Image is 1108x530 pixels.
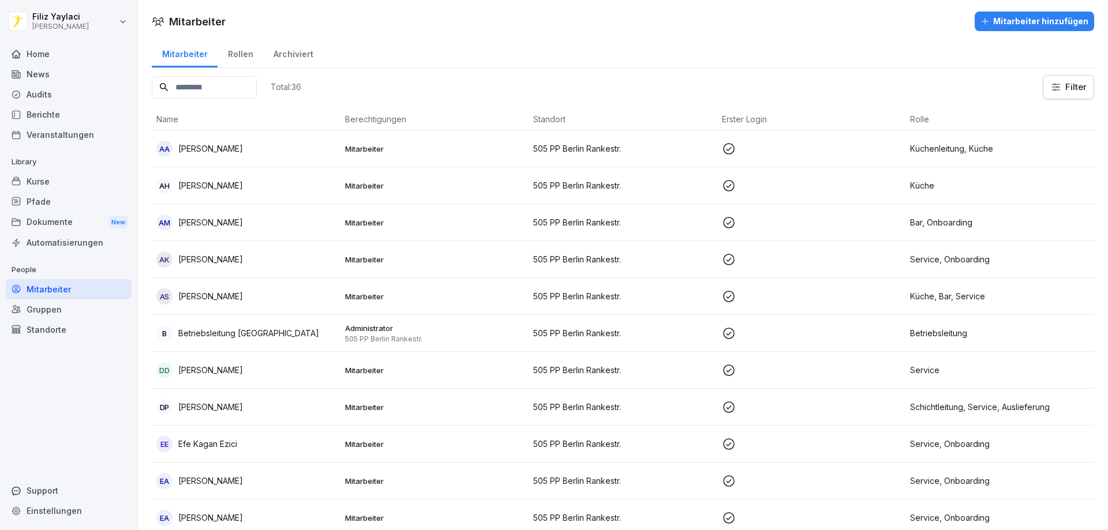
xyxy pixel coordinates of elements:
[345,323,525,333] p: Administrator
[108,216,128,229] div: New
[178,401,243,413] p: [PERSON_NAME]
[156,436,173,452] div: EE
[340,108,529,130] th: Berechtigungen
[533,253,713,265] p: 505 PP Berlin Rankestr.
[271,81,301,92] p: Total: 36
[533,327,713,339] p: 505 PP Berlin Rankestr.
[910,290,1090,302] p: Küche, Bar, Service
[178,179,243,191] p: [PERSON_NAME]
[263,38,323,67] div: Archiviert
[6,279,132,299] a: Mitarbeiter
[156,510,173,526] div: EA
[345,402,525,412] p: Mitarbeiter
[533,216,713,228] p: 505 PP Berlin Rankestr.
[533,475,713,487] p: 505 PP Berlin Rankestr.
[910,475,1090,487] p: Service, Onboarding
[156,251,173,268] div: AK
[156,178,173,194] div: AH
[32,22,89,31] p: [PERSON_NAME]
[6,191,132,212] a: Pfade
[910,179,1090,191] p: Küche
[6,261,132,279] p: People
[6,480,132,501] div: Support
[345,144,525,154] p: Mitarbeiter
[152,38,218,67] a: Mitarbeiter
[533,142,713,155] p: 505 PP Berlin Rankestr.
[345,365,525,375] p: Mitarbeiter
[156,288,173,305] div: AS
[6,299,132,319] a: Gruppen
[533,290,713,302] p: 505 PP Berlin Rankestr.
[178,216,243,228] p: [PERSON_NAME]
[6,171,132,191] a: Kurse
[905,108,1094,130] th: Rolle
[6,84,132,104] a: Audits
[156,215,173,231] div: AM
[345,513,525,523] p: Mitarbeiter
[345,334,525,344] p: 505 PP Berlin Rankestr.
[6,125,132,145] a: Veranstaltungen
[910,142,1090,155] p: Küchenleitung, Küche
[717,108,906,130] th: Erster Login
[345,181,525,191] p: Mitarbeiter
[218,38,263,67] a: Rollen
[156,325,173,341] div: B
[6,232,132,253] a: Automatisierungen
[6,153,132,171] p: Library
[156,399,173,415] div: DP
[345,476,525,486] p: Mitarbeiter
[1043,76,1094,99] button: Filter
[345,217,525,228] p: Mitarbeiter
[6,212,132,233] div: Dokumente
[6,212,132,233] a: DokumenteNew
[910,401,1090,413] p: Schichtleitung, Service, Auslieferung
[6,44,132,64] a: Home
[32,12,89,22] p: Filiz Yaylaci
[156,473,173,489] div: EA
[169,14,226,29] h1: Mitarbeiter
[529,108,717,130] th: Standort
[910,253,1090,265] p: Service, Onboarding
[910,438,1090,450] p: Service, Onboarding
[6,104,132,125] a: Berichte
[533,364,713,376] p: 505 PP Berlin Rankestr.
[533,438,713,450] p: 505 PP Berlin Rankestr.
[6,319,132,340] a: Standorte
[178,438,237,450] p: Efe Kagan Ezici
[533,179,713,191] p: 505 PP Berlin Rankestr.
[6,64,132,84] a: News
[178,327,319,339] p: Betriebsleitung [GEOGRAPHIC_DATA]
[6,501,132,521] a: Einstellungen
[178,475,243,487] p: [PERSON_NAME]
[910,364,1090,376] p: Service
[910,327,1090,339] p: Betriebsleitung
[156,362,173,378] div: DD
[345,254,525,265] p: Mitarbeiter
[178,142,243,155] p: [PERSON_NAME]
[178,253,243,265] p: [PERSON_NAME]
[152,108,340,130] th: Name
[975,12,1094,31] button: Mitarbeiter hinzufügen
[980,15,1088,28] div: Mitarbeiter hinzufügen
[345,439,525,449] p: Mitarbeiter
[178,290,243,302] p: [PERSON_NAME]
[178,364,243,376] p: [PERSON_NAME]
[1050,81,1087,93] div: Filter
[156,141,173,157] div: AA
[910,512,1090,524] p: Service, Onboarding
[345,291,525,302] p: Mitarbeiter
